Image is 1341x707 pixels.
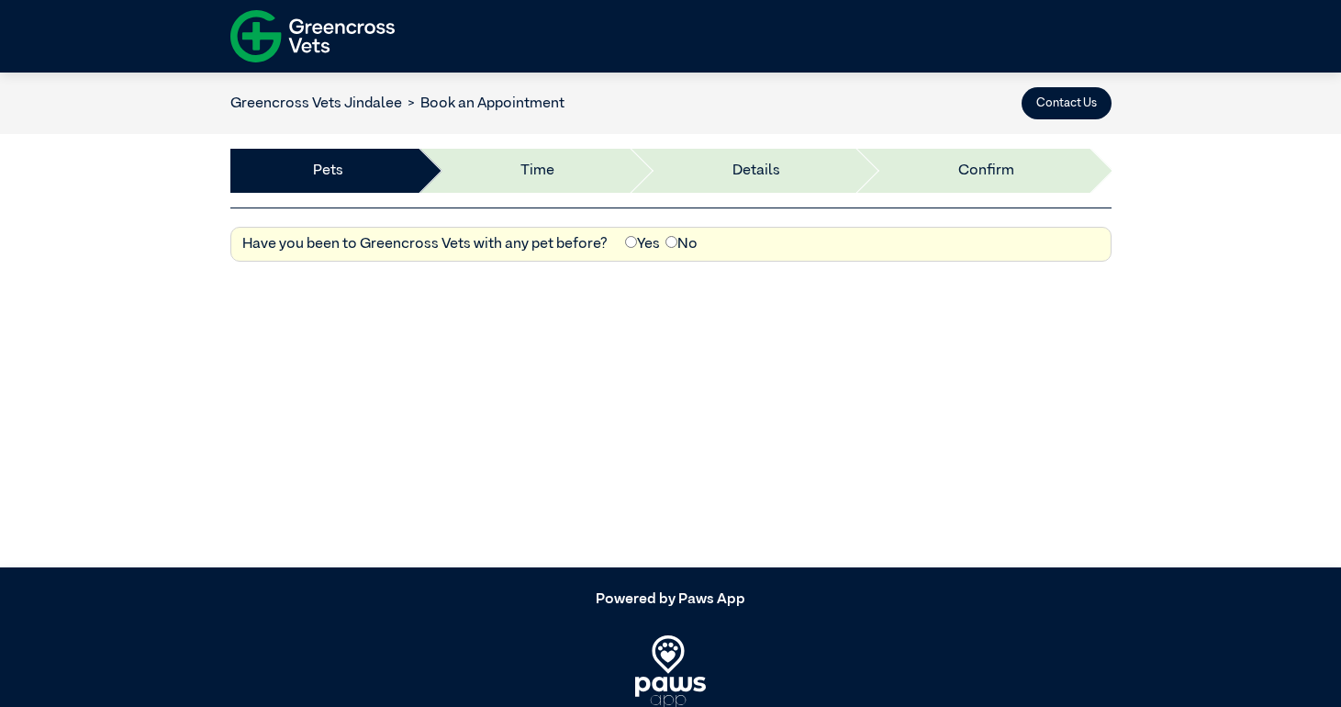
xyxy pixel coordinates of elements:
[230,591,1112,609] h5: Powered by Paws App
[665,236,677,248] input: No
[402,93,565,115] li: Book an Appointment
[625,236,637,248] input: Yes
[625,233,660,255] label: Yes
[665,233,698,255] label: No
[230,5,395,68] img: f-logo
[230,96,402,111] a: Greencross Vets Jindalee
[1022,87,1112,119] button: Contact Us
[230,93,565,115] nav: breadcrumb
[313,160,343,182] a: Pets
[242,233,608,255] label: Have you been to Greencross Vets with any pet before?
